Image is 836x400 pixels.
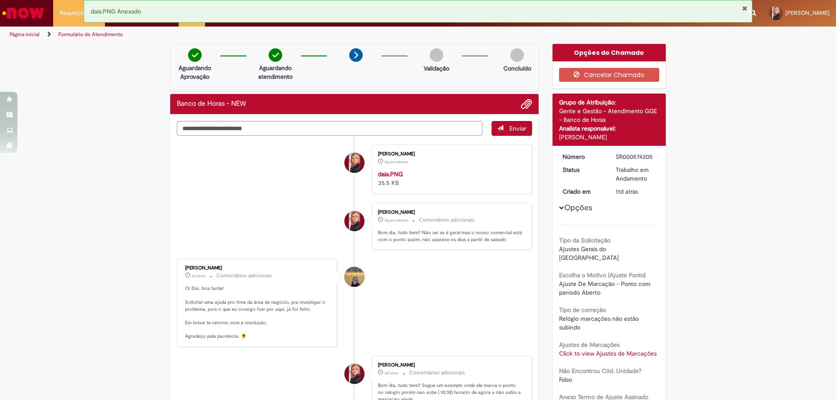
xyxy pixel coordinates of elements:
div: Trabalho em Andamento [616,165,656,183]
time: 26/09/2025 10:39:27 [384,370,398,376]
p: Aguardando atendimento [254,64,297,81]
div: Daiana Maciel Christmann [344,364,364,384]
span: Falso [559,376,572,383]
span: Ajustes Gerais do [GEOGRAPHIC_DATA] [559,245,619,262]
span: Agora mesmo [384,218,408,223]
b: Ajustes de Marcações [559,341,620,349]
span: 11d atrás [616,188,638,195]
div: SR000574205 [616,152,656,161]
a: Formulário de Atendimento [58,31,123,38]
img: img-circle-grey.png [510,48,524,62]
dt: Número [556,152,610,161]
span: Ajuste De Marcação - Ponto com período Aberto [559,280,652,296]
div: [PERSON_NAME] [378,363,523,368]
div: Grupo de Atribuição: [559,98,660,107]
p: Oi Dai, boa tarde! Solicitei uma ajuda pro time da área de negócio, pra investigar o problema, po... [185,285,330,340]
button: Enviar [492,121,532,136]
dt: Criado em [556,187,610,196]
span: 3d atrás [384,370,398,376]
time: 29/09/2025 09:29:43 [384,159,408,165]
a: Click to view Ajustes de Marcações [559,350,657,357]
time: 18/09/2025 09:41:58 [616,188,638,195]
div: [PERSON_NAME] [559,133,660,141]
span: Enviar [509,124,526,132]
img: arrow-next.png [349,48,363,62]
div: Amanda De Campos Gomes Do Nascimento [344,267,364,287]
b: Não Encontrou Cód. Unidade? [559,367,641,375]
span: [PERSON_NAME] [785,9,829,17]
div: Opções do Chamado [553,44,666,61]
dt: Status [556,165,610,174]
img: check-circle-green.png [269,48,282,62]
small: Comentários adicionais [409,369,465,376]
img: check-circle-green.png [188,48,202,62]
span: Requisições [60,9,90,17]
b: Tipo de correção [559,306,606,314]
div: [PERSON_NAME] [378,151,523,157]
div: [PERSON_NAME] [378,210,523,215]
button: Adicionar anexos [521,98,532,110]
img: img-circle-grey.png [430,48,443,62]
button: Fechar Notificação [742,5,748,12]
a: Página inicial [10,31,40,38]
div: Gente e Gestão - Atendimento GGE - Banco de Horas [559,107,660,124]
span: Agora mesmo [384,159,408,165]
div: 18/09/2025 09:41:58 [616,187,656,196]
small: Comentários adicionais [216,272,272,279]
p: Concluído [503,64,531,73]
textarea: Digite sua mensagem aqui... [177,121,482,136]
h2: Banco de Horas - NEW Histórico de tíquete [177,100,246,108]
span: daia.PNG Anexado [91,7,141,15]
b: Escolha o Motivo (Ajuste Ponto) [559,271,646,279]
small: Comentários adicionais [419,216,475,224]
a: daia.PNG [378,170,403,178]
button: Cancelar Chamado [559,68,660,82]
ul: Trilhas de página [7,27,551,43]
span: 3d atrás [192,273,206,279]
div: 35.5 KB [378,170,523,187]
b: Tipo da Solicitação [559,236,610,244]
p: Aguardando Aprovação [174,64,216,81]
p: Validação [424,64,449,73]
p: Bom dia, tudo bem? Não sei se é geral mas o nosso comercial está com o ponto assim, não aparece o... [378,229,523,243]
time: 29/09/2025 09:29:37 [384,218,408,223]
div: Daiana Maciel Christmann [344,153,364,173]
div: Analista responsável: [559,124,660,133]
div: [PERSON_NAME] [185,266,330,271]
span: Relógio marcações não estão subindo [559,315,640,331]
div: Daiana Maciel Christmann [344,211,364,231]
img: ServiceNow [1,4,46,22]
